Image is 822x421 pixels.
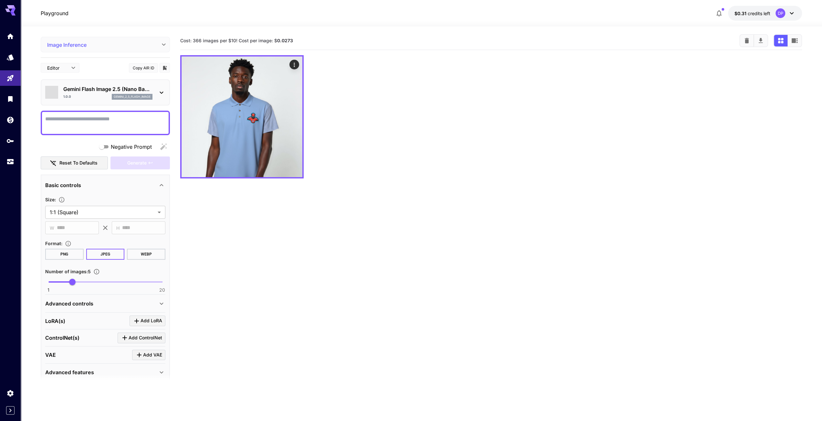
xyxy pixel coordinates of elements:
[180,38,293,43] span: Cost: 366 images per $10! Cost per image: $
[748,11,770,16] span: credits left
[45,365,165,380] div: Advanced features
[774,35,787,46] button: Show images in grid view
[45,181,81,189] p: Basic controls
[45,300,93,307] p: Advanced controls
[754,35,767,46] button: Download All
[159,287,165,293] span: 20
[45,197,56,202] span: Size :
[56,196,68,203] button: Adjust the dimensions of the generated image by specifying its width and height in pixels, or sel...
[6,116,14,124] div: Wallet
[45,368,94,376] p: Advanced features
[130,316,165,326] button: Click to add LoRA
[45,249,84,260] button: PNG
[63,94,71,99] p: 1.0.0
[740,35,754,46] button: Clear Images
[129,63,158,73] button: Copy AIR ID
[6,95,14,103] div: Library
[86,249,125,260] button: JPEG
[45,83,165,102] div: Gemini Flash Image 2.5 (Nano Ba...1.0.0gemini_2_5_flash_image
[127,249,165,260] button: WEBP
[50,208,155,216] span: 1:1 (Square)
[6,137,14,145] div: API Keys
[734,11,748,16] span: $0.31
[162,64,168,72] button: Add to library
[45,351,56,359] p: VAE
[111,143,152,151] span: Negative Prompt
[45,334,79,342] p: ControlNet(s)
[728,6,802,21] button: $0.3131DP
[6,389,14,397] div: Settings
[140,317,162,325] span: Add LoRA
[739,34,768,47] div: Clear ImagesDownload All
[734,10,770,17] div: $0.3131
[6,74,14,82] div: Playground
[6,32,14,40] div: Home
[116,224,120,232] span: H
[50,224,54,232] span: W
[289,60,299,69] div: Actions
[114,95,151,99] p: gemini_2_5_flash_image
[6,158,14,166] div: Usage
[45,296,165,311] div: Advanced controls
[62,240,74,247] button: Choose the file format for the output image.
[143,351,162,359] span: Add VAE
[132,350,165,360] button: Click to add VAE
[773,34,802,47] div: Show images in grid viewShow images in video view
[63,85,152,93] p: Gemini Flash Image 2.5 (Nano Ba...
[6,406,15,415] button: Expand sidebar
[45,241,62,246] span: Format :
[45,177,165,193] div: Basic controls
[47,287,49,293] span: 1
[41,9,68,17] nav: breadcrumb
[41,156,108,170] button: Reset to defaults
[41,9,68,17] a: Playground
[91,268,102,275] button: Specify how many images to generate in a single request. Each image generation will be charged se...
[47,65,67,71] span: Editor
[182,56,302,177] img: 2Q==
[118,333,165,343] button: Click to add ControlNet
[47,41,158,49] span: Image Inference
[788,35,801,46] button: Show images in video view
[45,317,65,325] p: LoRA(s)
[277,38,293,43] b: 0.0273
[6,53,14,61] div: Models
[45,269,91,274] span: Number of images : 5
[775,8,785,18] div: DP
[129,334,162,342] span: Add ControlNet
